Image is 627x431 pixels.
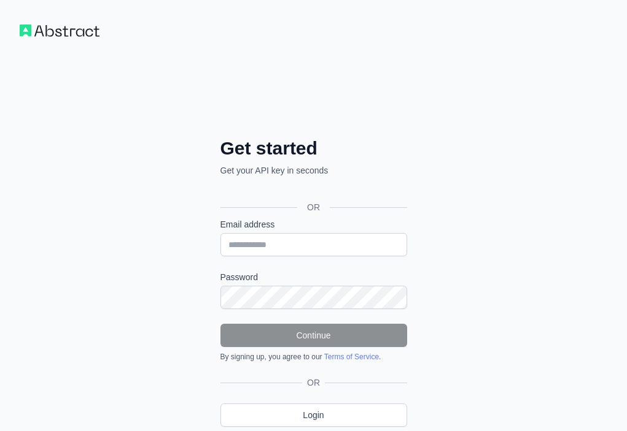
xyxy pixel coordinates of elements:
[220,403,407,427] a: Login
[297,201,330,213] span: OR
[20,25,99,37] img: Workflow
[220,137,407,159] h2: Get started
[220,218,407,231] label: Email address
[302,376,325,389] span: OR
[220,352,407,362] div: By signing up, you agree to our .
[220,324,407,347] button: Continue
[220,271,407,283] label: Password
[324,353,379,361] a: Terms of Service
[220,164,407,177] p: Get your API key in seconds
